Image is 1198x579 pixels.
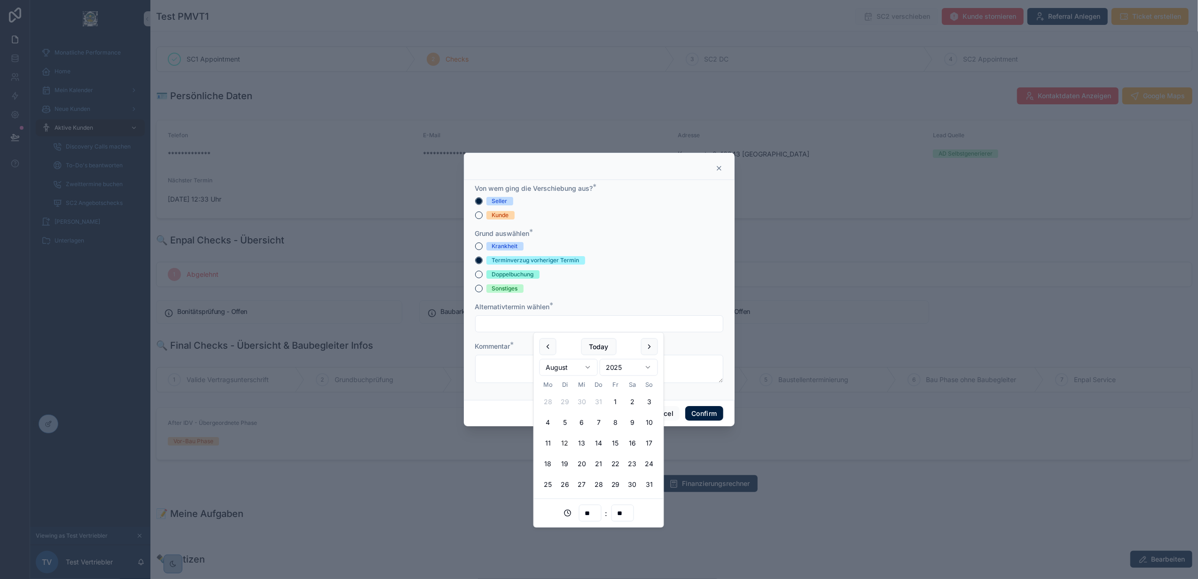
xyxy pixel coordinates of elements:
th: Sonntag [641,380,658,390]
button: Mittwoch, 20. August 2025 [573,455,590,472]
span: Von wem ging die Verschiebung aus? [475,184,593,192]
button: Dienstag, 19. August 2025 [556,455,573,472]
button: Donnerstag, 21. August 2025 [590,455,607,472]
button: Montag, 11. August 2025 [540,435,556,452]
th: Mittwoch [573,380,590,390]
button: Sonntag, 31. August 2025 [641,476,658,493]
div: Krankheit [492,242,518,250]
button: Sonntag, 10. August 2025 [641,414,658,431]
button: Montag, 4. August 2025 [540,414,556,431]
button: Mittwoch, 27. August 2025 [573,476,590,493]
button: Mittwoch, 13. August 2025 [573,435,590,452]
button: Mittwoch, 30. Juli 2025 [573,393,590,410]
button: Donnerstag, 7. August 2025 [590,414,607,431]
div: : [540,505,658,522]
button: Montag, 18. August 2025 [540,455,556,472]
th: Samstag [624,380,641,390]
button: Freitag, 29. August 2025 [607,476,624,493]
div: Sonstiges [492,284,518,293]
button: Dienstag, 29. Juli 2025 [556,393,573,410]
button: Freitag, 8. August 2025 [607,414,624,431]
button: Samstag, 16. August 2025 [624,435,641,452]
th: Montag [540,380,556,390]
button: Mittwoch, 6. August 2025 [573,414,590,431]
button: Samstag, 30. August 2025 [624,476,641,493]
button: Dienstag, 5. August 2025 [556,414,573,431]
th: Donnerstag [590,380,607,390]
div: Terminverzug vorheriger Termin [492,256,579,265]
div: Doppelbuchung [492,270,534,279]
div: Seller [492,197,508,205]
button: Sonntag, 17. August 2025 [641,435,658,452]
button: Samstag, 9. August 2025 [624,414,641,431]
button: Confirm [685,406,723,421]
button: Freitag, 15. August 2025 [607,435,624,452]
button: Montag, 28. Juli 2025 [540,393,556,410]
button: Samstag, 23. August 2025 [624,455,641,472]
span: Alternativtermin wählen [475,303,550,311]
button: Dienstag, 26. August 2025 [556,476,573,493]
button: Freitag, 1. August 2025 [607,393,624,410]
span: Grund auswählen [475,229,530,237]
div: Kunde [492,211,509,219]
th: Dienstag [556,380,573,390]
button: Sonntag, 3. August 2025 [641,393,658,410]
button: Montag, 25. August 2025 [540,476,556,493]
button: Today, Dienstag, 12. August 2025 [556,435,573,452]
button: Donnerstag, 14. August 2025 [590,435,607,452]
button: Sonntag, 24. August 2025 [641,455,658,472]
button: Donnerstag, 28. August 2025 [590,476,607,493]
table: August 2025 [540,380,658,493]
button: Today [581,338,616,355]
th: Freitag [607,380,624,390]
button: Samstag, 2. August 2025 [624,393,641,410]
button: Freitag, 22. August 2025 [607,455,624,472]
span: Kommentar [475,342,510,350]
button: Donnerstag, 31. Juli 2025 [590,393,607,410]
